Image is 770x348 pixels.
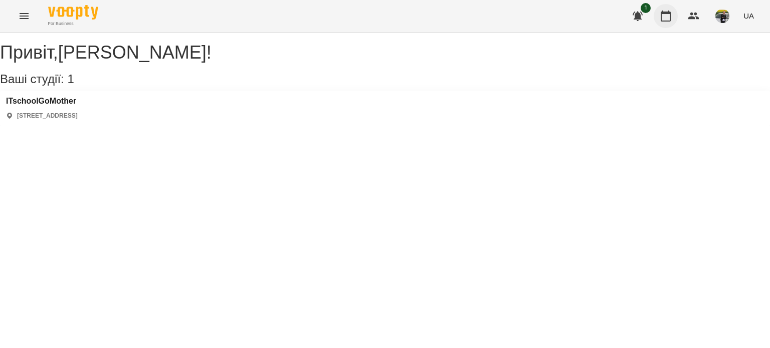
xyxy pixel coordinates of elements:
[6,97,78,106] a: ITschoolGoMother
[48,21,98,27] span: For Business
[17,112,78,120] p: [STREET_ADDRESS]
[12,4,36,28] button: Menu
[641,3,651,13] span: 1
[739,7,758,25] button: UA
[48,5,98,20] img: Voopty Logo
[715,9,729,23] img: a92d573242819302f0c564e2a9a4b79e.jpg
[743,11,754,21] span: UA
[67,72,74,86] span: 1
